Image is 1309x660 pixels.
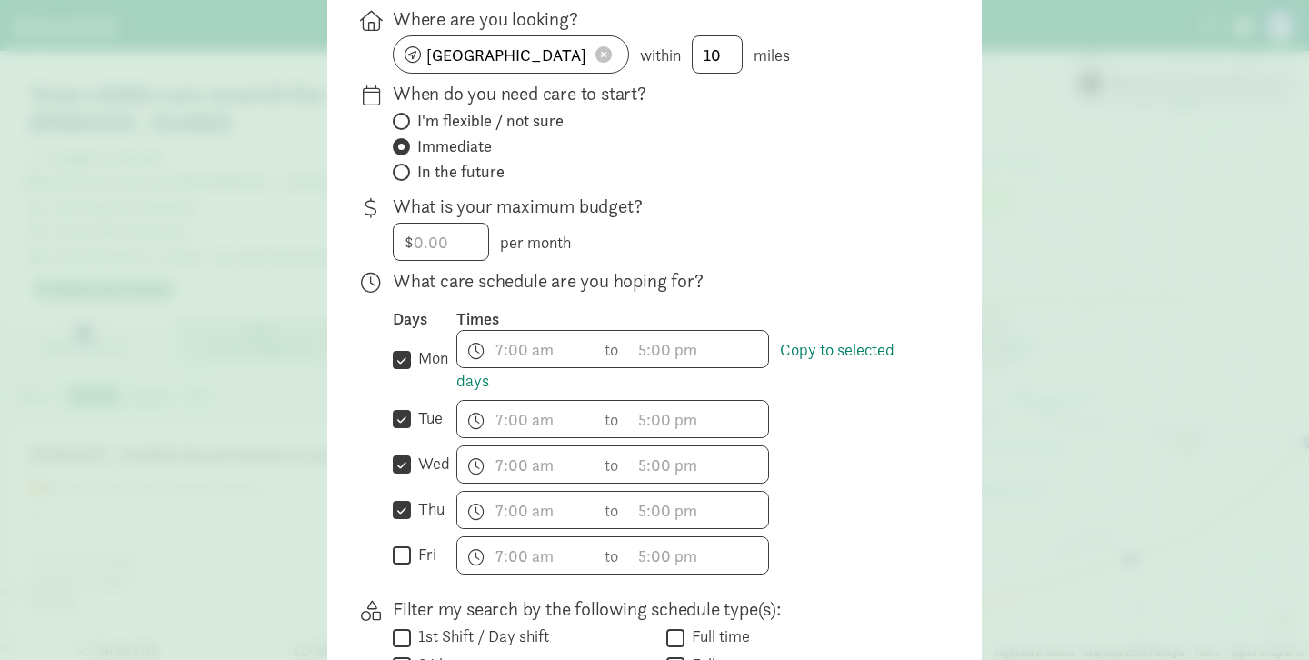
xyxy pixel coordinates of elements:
input: 7:00 am [457,537,595,574]
span: to [605,407,621,432]
input: 5:00 pm [630,446,768,483]
input: 7:00 am [457,401,595,437]
span: I'm flexible / not sure [417,110,564,132]
span: to [605,498,621,523]
label: wed [411,453,450,475]
input: 5:00 pm [630,331,768,367]
p: When do you need care to start? [393,81,924,106]
input: 5:00 pm [630,492,768,528]
span: per month [500,232,571,253]
p: What care schedule are you hoping for? [393,268,924,294]
input: 5:00 pm [630,537,768,574]
label: tue [411,407,443,429]
label: fri [411,544,436,565]
input: 0.00 [394,224,488,260]
div: Times [456,308,924,330]
input: 5:00 pm [630,401,768,437]
span: to [605,337,621,362]
label: 1st Shift / Day shift [411,625,549,647]
label: Full time [684,625,750,647]
label: mon [411,347,448,369]
p: Where are you looking? [393,6,924,32]
label: thu [411,498,445,520]
input: 7:00 am [457,446,595,483]
p: What is your maximum budget? [393,194,924,219]
span: Immediate [417,135,492,157]
input: 7:00 am [457,331,595,367]
p: Filter my search by the following schedule type(s): [393,596,924,622]
span: within [640,45,681,65]
input: 7:00 am [457,492,595,528]
span: to [605,544,621,568]
div: Days [393,308,456,330]
span: to [605,453,621,477]
span: miles [754,45,790,65]
span: In the future [417,161,505,183]
input: enter zipcode or address [394,36,628,73]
